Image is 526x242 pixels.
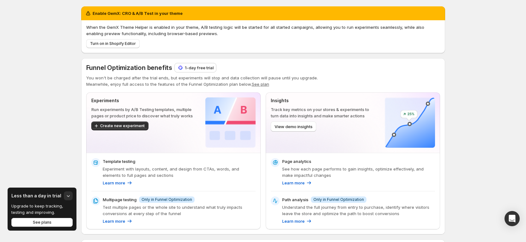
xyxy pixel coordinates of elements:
p: Test multiple pages or the whole site to understand what truly impacts conversions at every step ... [103,204,256,217]
p: Run experiments by A/B Testing templates, multiple pages or product price to discover what truly ... [91,106,195,119]
p: Insights [271,97,375,104]
a: Learn more [103,218,133,224]
button: Turn on in Shopify Editor [86,39,140,48]
h3: Less than a day in trial [11,193,61,199]
a: Learn more [103,180,133,186]
span: Only in Funnel Optimization [313,197,364,202]
div: Open Intercom Messenger [505,211,520,226]
span: View demo insights [275,123,312,130]
p: Experiment with layouts, content, and design from CTAs, words, and elements to full pages and sec... [103,166,256,178]
p: Template testing [103,158,135,164]
p: Learn more [103,180,125,186]
span: See plans [33,220,51,225]
button: See plan [252,82,269,87]
button: View demo insights [271,121,316,132]
p: Path analysis [282,196,308,203]
button: See plans [11,218,73,227]
img: 1-day free trial [177,65,184,71]
img: Insights [385,97,435,148]
p: Experiments [91,97,195,104]
p: Upgrade to keep tracking, testing and improving. [11,203,73,215]
span: Only in Funnel Optimization [142,197,192,202]
p: Learn more [103,218,125,224]
p: Learn more [282,218,305,224]
h2: Enable GemX: CRO & A/B Test in your theme [93,10,183,16]
p: When the GemX Theme Helper is enabled in your theme, A/B testing logic will be started for all st... [86,24,440,37]
span: Turn on in Shopify Editor [90,41,136,46]
button: Create new experiment [91,121,148,130]
span: Funnel Optimization benefits [86,64,172,71]
p: Multipage testing [103,196,136,203]
img: Experiments [205,97,256,148]
p: Learn more [282,180,305,186]
p: See how each page performs to gain insights, optimize effectively, and make impactful changes [282,166,435,178]
p: You won't be charged after the trial ends, but experiments will stop and data collection will pau... [86,75,440,81]
p: Understand the full journey from entry to purchase, identify where visitors leave the store and o... [282,204,435,217]
p: Track key metrics on your stores & experiments to turn data into insights and make smarter actions [271,106,375,119]
p: Page analytics [282,158,311,164]
p: 1-day free trial [185,65,214,71]
a: Learn more [282,180,312,186]
span: Create new experiment [100,123,145,128]
p: Meanwhile, enjoy full access to the features of the Funnel Optimization plan below. [86,81,440,87]
a: Learn more [282,218,312,224]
